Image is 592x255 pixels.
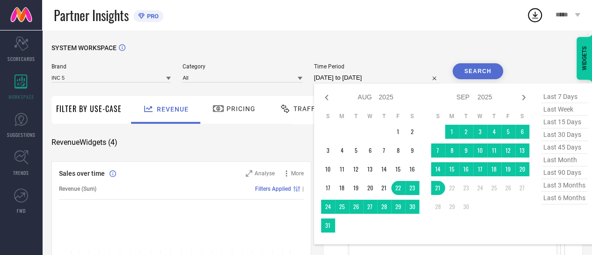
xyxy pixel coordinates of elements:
span: last 7 days [541,90,588,103]
span: Filter By Use-Case [56,103,122,114]
td: Wed Sep 10 2025 [473,143,487,157]
td: Mon Aug 04 2025 [335,143,349,157]
td: Sat Aug 16 2025 [405,162,419,176]
td: Tue Sep 09 2025 [459,143,473,157]
td: Sun Aug 03 2025 [321,143,335,157]
span: WORKSPACE [8,93,34,100]
td: Sat Sep 13 2025 [515,143,529,157]
th: Saturday [515,112,529,120]
span: Revenue (Sum) [59,186,96,192]
span: last 15 days [541,116,588,128]
td: Fri Sep 26 2025 [501,181,515,195]
th: Sunday [321,112,335,120]
td: Wed Aug 06 2025 [363,143,377,157]
td: Sat Aug 02 2025 [405,125,419,139]
td: Sun Aug 10 2025 [321,162,335,176]
div: Open download list [526,7,543,23]
span: last week [541,103,588,116]
td: Thu Aug 07 2025 [377,143,391,157]
td: Thu Sep 04 2025 [487,125,501,139]
td: Wed Aug 27 2025 [363,200,377,214]
td: Tue Sep 23 2025 [459,181,473,195]
td: Sat Sep 20 2025 [515,162,529,176]
td: Sat Sep 27 2025 [515,181,529,195]
span: | [302,186,304,192]
span: last 3 months [541,179,588,192]
td: Sun Sep 21 2025 [431,181,445,195]
span: Traffic [293,105,322,112]
div: Next month [518,92,529,103]
th: Friday [391,112,405,120]
td: Tue Sep 16 2025 [459,162,473,176]
span: FWD [17,207,26,214]
td: Sun Sep 14 2025 [431,162,445,176]
td: Tue Aug 19 2025 [349,181,363,195]
td: Wed Aug 13 2025 [363,162,377,176]
td: Wed Sep 17 2025 [473,162,487,176]
td: Thu Aug 28 2025 [377,200,391,214]
span: PRO [145,13,159,20]
td: Sat Aug 23 2025 [405,181,419,195]
th: Tuesday [459,112,473,120]
th: Wednesday [473,112,487,120]
td: Fri Sep 12 2025 [501,143,515,157]
td: Mon Sep 15 2025 [445,162,459,176]
span: SUGGESTIONS [7,131,36,138]
td: Tue Aug 05 2025 [349,143,363,157]
th: Thursday [487,112,501,120]
td: Thu Aug 14 2025 [377,162,391,176]
td: Fri Sep 19 2025 [501,162,515,176]
span: TRENDS [13,169,29,176]
td: Tue Aug 26 2025 [349,200,363,214]
td: Sat Sep 06 2025 [515,125,529,139]
td: Thu Sep 18 2025 [487,162,501,176]
td: Mon Aug 25 2025 [335,200,349,214]
span: Revenue [157,105,189,113]
span: Partner Insights [54,6,129,25]
div: Previous month [321,92,332,103]
span: last 30 days [541,128,588,141]
td: Mon Aug 18 2025 [335,181,349,195]
td: Fri Aug 15 2025 [391,162,405,176]
span: last 90 days [541,166,588,179]
td: Fri Aug 29 2025 [391,200,405,214]
td: Tue Sep 30 2025 [459,200,473,214]
td: Sun Aug 17 2025 [321,181,335,195]
td: Thu Aug 21 2025 [377,181,391,195]
span: Analyse [255,170,275,177]
th: Friday [501,112,515,120]
input: Select time period [314,72,441,83]
td: Fri Sep 05 2025 [501,125,515,139]
td: Tue Sep 02 2025 [459,125,473,139]
td: Wed Sep 24 2025 [473,181,487,195]
span: Pricing [227,105,256,112]
th: Thursday [377,112,391,120]
td: Wed Aug 20 2025 [363,181,377,195]
td: Fri Aug 01 2025 [391,125,405,139]
td: Fri Aug 22 2025 [391,181,405,195]
td: Sat Aug 30 2025 [405,200,419,214]
th: Saturday [405,112,419,120]
button: Search [453,63,503,79]
td: Sun Aug 31 2025 [321,218,335,232]
td: Sun Aug 24 2025 [321,200,335,214]
td: Wed Sep 03 2025 [473,125,487,139]
td: Mon Sep 29 2025 [445,200,459,214]
span: SYSTEM WORKSPACE [51,44,117,52]
th: Tuesday [349,112,363,120]
td: Mon Sep 22 2025 [445,181,459,195]
svg: Zoom [246,170,252,177]
span: last 45 days [541,141,588,154]
span: Filters Applied [255,186,291,192]
td: Tue Aug 12 2025 [349,162,363,176]
span: Sales over time [59,170,105,177]
td: Mon Sep 08 2025 [445,143,459,157]
td: Sat Aug 09 2025 [405,143,419,157]
span: Time Period [314,63,441,70]
th: Monday [445,112,459,120]
td: Thu Sep 11 2025 [487,143,501,157]
td: Mon Aug 11 2025 [335,162,349,176]
th: Wednesday [363,112,377,120]
td: Fri Aug 08 2025 [391,143,405,157]
span: SCORECARDS [7,55,35,62]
